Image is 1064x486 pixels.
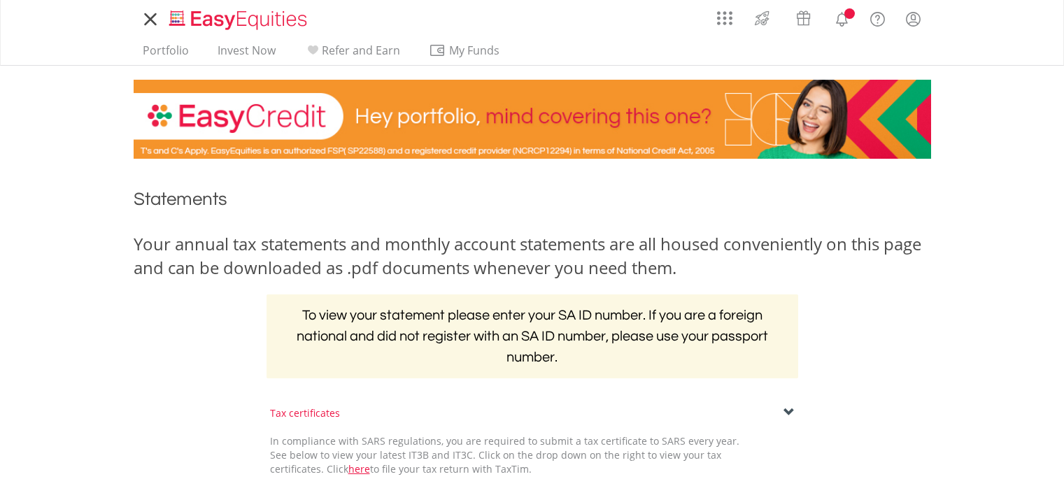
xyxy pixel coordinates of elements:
[299,43,406,65] a: Refer and Earn
[134,232,931,280] div: Your annual tax statements and monthly account statements are all housed conveniently on this pag...
[751,7,774,29] img: thrive-v2.svg
[166,8,313,31] img: EasyEquities_Logo.png
[212,43,281,65] a: Invest Now
[322,43,400,58] span: Refer and Earn
[429,41,520,59] span: My Funds
[164,3,313,31] a: Home page
[270,434,739,476] span: In compliance with SARS regulations, you are required to submit a tax certificate to SARS every y...
[327,462,532,476] span: Click to file your tax return with TaxTim.
[134,80,931,159] img: EasyCredit Promotion Banner
[717,10,732,26] img: grid-menu-icon.svg
[708,3,742,26] a: AppsGrid
[134,190,227,208] span: Statements
[824,3,860,31] a: Notifications
[895,3,931,34] a: My Profile
[270,406,795,420] div: Tax certificates
[792,7,815,29] img: vouchers-v2.svg
[348,462,370,476] a: here
[860,3,895,31] a: FAQ's and Support
[137,43,194,65] a: Portfolio
[783,3,824,29] a: Vouchers
[267,294,798,378] h2: To view your statement please enter your SA ID number. If you are a foreign national and did not ...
